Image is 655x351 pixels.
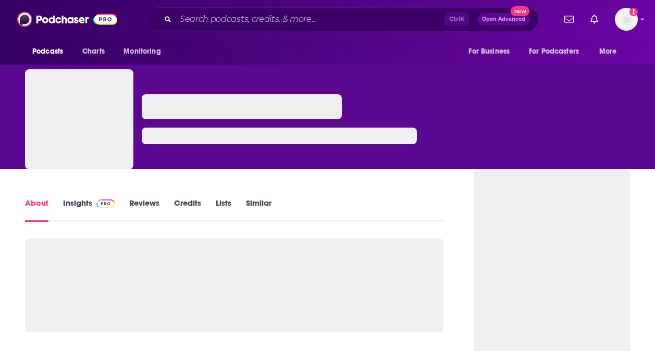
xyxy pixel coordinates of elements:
[586,10,602,28] a: Show notifications dropdown
[246,198,271,222] a: Similar
[522,42,594,61] button: open menu
[615,8,638,31] button: Show profile menu
[147,7,539,31] div: Search podcasts, credits, & more...
[615,8,638,31] img: User Profile
[174,198,201,222] a: Credits
[129,198,159,222] a: Reviews
[63,198,115,222] a: InsightsPodchaser Pro
[529,44,579,59] span: For Podcasters
[468,44,510,59] span: For Business
[76,42,111,61] a: Charts
[592,42,630,61] button: open menu
[477,13,530,26] button: Open AdvancedNew
[116,42,174,61] button: open menu
[123,44,160,59] span: Monitoring
[511,6,529,16] span: New
[25,198,48,222] a: About
[444,12,469,26] span: Ctrl K
[17,9,117,29] img: Podchaser - Follow, Share and Rate Podcasts
[629,8,638,16] svg: Add a profile image
[25,42,77,61] button: open menu
[482,17,525,22] span: Open Advanced
[560,10,578,28] a: Show notifications dropdown
[216,198,231,222] a: Lists
[82,44,105,59] span: Charts
[461,42,523,61] button: open menu
[32,44,63,59] span: Podcasts
[176,11,444,28] input: Search podcasts, credits, & more...
[615,8,638,31] span: Logged in as Morgan16
[599,44,617,59] span: More
[96,199,115,208] img: Podchaser Pro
